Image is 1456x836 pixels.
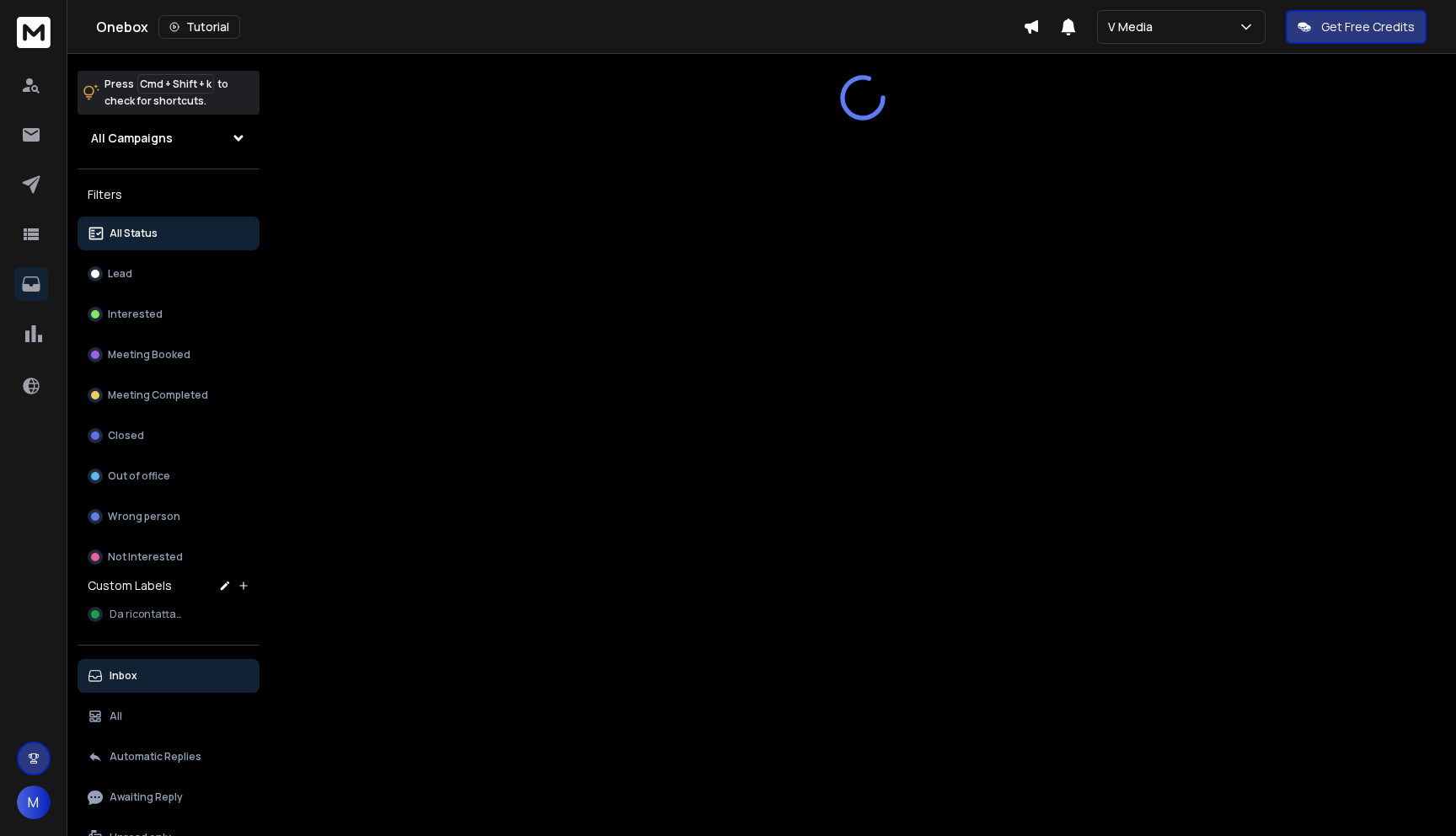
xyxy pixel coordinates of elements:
[108,389,208,402] p: Meeting Completed
[110,790,183,804] p: Awaiting Reply
[110,710,122,723] p: All
[96,15,1023,39] div: Onebox
[108,510,180,523] p: Wrong person
[108,308,163,321] p: Interested
[17,785,51,819] button: M
[137,74,214,94] span: Cmd + Shift + k
[108,469,170,483] p: Out of office
[110,608,185,621] span: Da ricontattare
[1286,10,1427,44] button: Get Free Credits
[78,338,260,372] button: Meeting Booked
[1321,19,1415,35] p: Get Free Credits
[78,121,260,155] button: All Campaigns
[78,378,260,412] button: Meeting Completed
[78,540,260,574] button: Not Interested
[110,750,201,764] p: Automatic Replies
[78,699,260,733] button: All
[78,257,260,291] button: Lead
[108,429,144,442] p: Closed
[108,267,132,281] p: Lead
[78,500,260,533] button: Wrong person
[88,577,172,594] h3: Custom Labels
[104,76,228,110] p: Press to check for shortcuts.
[110,227,158,240] p: All Status
[78,419,260,453] button: Closed
[78,598,260,631] button: Da ricontattare
[78,740,260,774] button: Automatic Replies
[108,348,190,362] p: Meeting Booked
[91,130,173,147] h1: All Campaigns
[78,183,260,206] h3: Filters
[1108,19,1159,35] p: V Media
[78,297,260,331] button: Interested
[78,459,260,493] button: Out of office
[78,780,260,814] button: Awaiting Reply
[158,15,240,39] button: Tutorial
[108,550,183,564] p: Not Interested
[78,659,260,693] button: Inbox
[110,669,137,683] p: Inbox
[78,217,260,250] button: All Status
